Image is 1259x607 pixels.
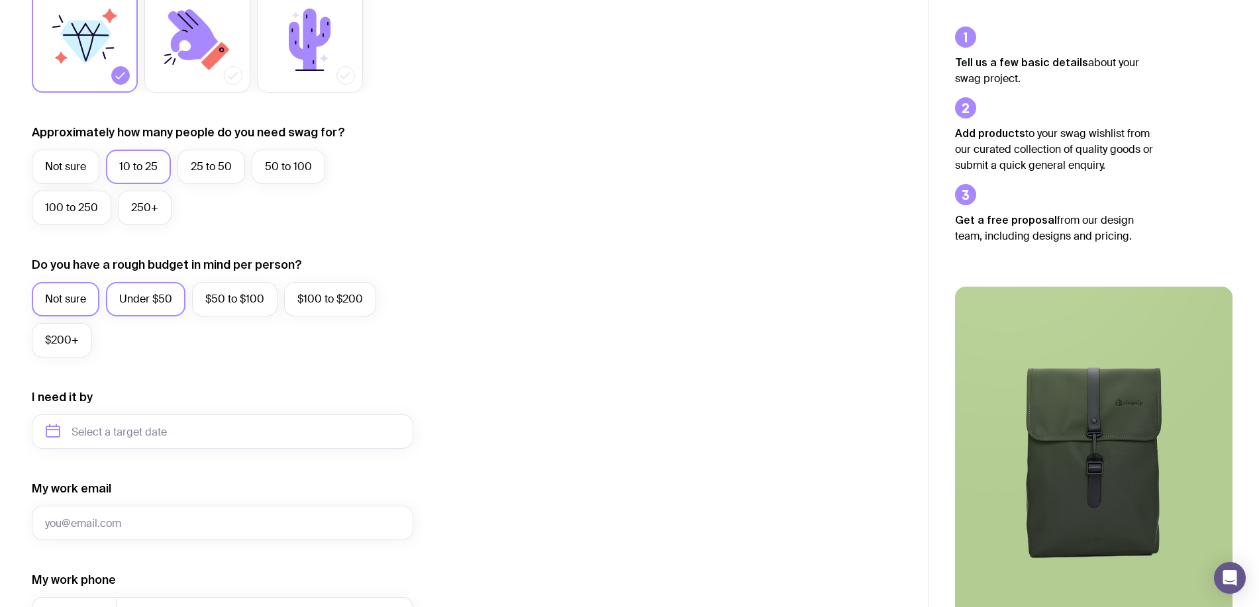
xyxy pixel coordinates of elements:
label: $100 to $200 [284,282,376,316]
label: $200+ [32,323,92,357]
label: Not sure [32,282,99,316]
label: 50 to 100 [252,150,325,184]
div: Open Intercom Messenger [1214,562,1246,594]
input: you@email.com [32,506,413,540]
input: Select a target date [32,414,413,449]
p: from our design team, including designs and pricing. [955,212,1154,244]
p: to your swag wishlist from our curated collection of quality goods or submit a quick general enqu... [955,125,1154,173]
label: Do you have a rough budget in mind per person? [32,257,302,273]
strong: Tell us a few basic details [955,56,1088,68]
label: 10 to 25 [106,150,171,184]
label: Approximately how many people do you need swag for? [32,124,345,140]
label: Not sure [32,150,99,184]
label: $50 to $100 [192,282,277,316]
label: 25 to 50 [177,150,245,184]
label: 100 to 250 [32,191,111,225]
strong: Add products [955,127,1025,139]
p: about your swag project. [955,54,1154,87]
label: I need it by [32,389,93,405]
label: 250+ [118,191,172,225]
strong: Get a free proposal [955,214,1057,226]
label: My work email [32,481,111,496]
label: My work phone [32,572,116,588]
label: Under $50 [106,282,185,316]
